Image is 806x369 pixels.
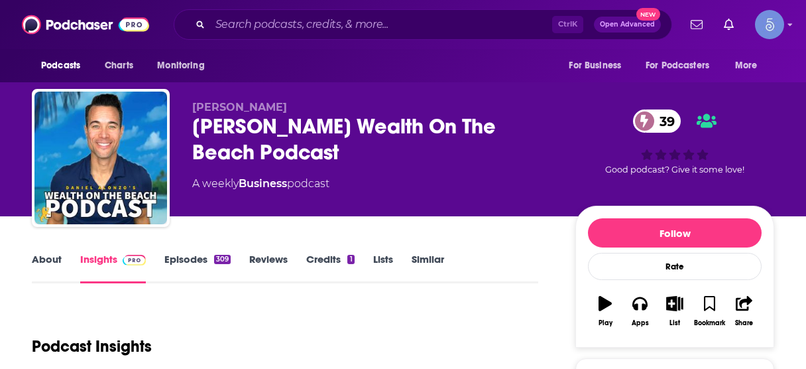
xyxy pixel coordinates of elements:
[594,17,661,33] button: Open AdvancedNew
[210,14,552,35] input: Search podcasts, credits, & more...
[735,319,753,327] div: Share
[34,92,167,224] img: Daniel Alonzo's Wealth On The Beach Podcast
[164,253,231,283] a: Episodes309
[306,253,354,283] a: Credits1
[575,101,774,183] div: 39Good podcast? Give it some love!
[192,176,329,192] div: A weekly podcast
[692,287,726,335] button: Bookmark
[600,21,655,28] span: Open Advanced
[694,319,725,327] div: Bookmark
[633,110,681,133] a: 39
[80,253,146,283] a: InsightsPodchaser Pro
[552,16,583,33] span: Ctrl K
[755,10,784,39] button: Show profile menu
[646,110,681,133] span: 39
[637,53,728,78] button: open menu
[148,53,221,78] button: open menu
[658,287,692,335] button: List
[755,10,784,39] img: User Profile
[569,56,621,75] span: For Business
[157,56,204,75] span: Monitoring
[41,56,80,75] span: Podcasts
[735,56,758,75] span: More
[622,287,657,335] button: Apps
[123,255,146,265] img: Podchaser Pro
[214,255,231,264] div: 309
[632,319,649,327] div: Apps
[32,253,62,283] a: About
[636,8,660,21] span: New
[22,12,149,37] img: Podchaser - Follow, Share and Rate Podcasts
[605,165,744,175] span: Good podcast? Give it some love!
[105,56,133,75] span: Charts
[559,53,638,78] button: open menu
[96,53,141,78] a: Charts
[599,319,612,327] div: Play
[755,10,784,39] span: Logged in as Spiral5-G1
[588,253,762,280] div: Rate
[174,9,672,40] div: Search podcasts, credits, & more...
[685,13,708,36] a: Show notifications dropdown
[239,177,287,190] a: Business
[669,319,680,327] div: List
[32,53,97,78] button: open menu
[646,56,709,75] span: For Podcasters
[347,255,354,264] div: 1
[726,53,774,78] button: open menu
[249,253,288,283] a: Reviews
[588,218,762,248] button: Follow
[588,287,622,335] button: Play
[412,253,444,283] a: Similar
[719,13,739,36] a: Show notifications dropdown
[32,336,152,356] h1: Podcast Insights
[192,101,287,113] span: [PERSON_NAME]
[727,287,762,335] button: Share
[373,253,393,283] a: Lists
